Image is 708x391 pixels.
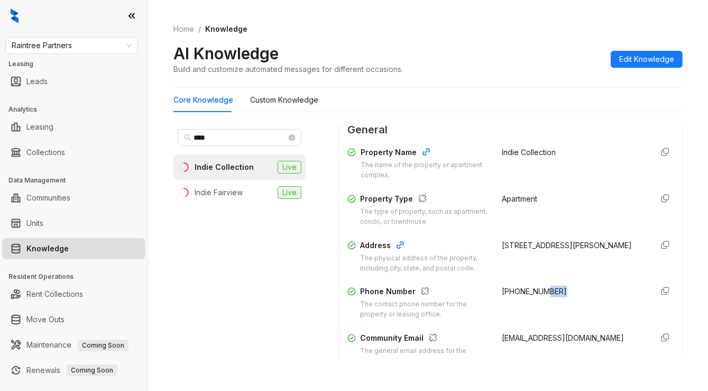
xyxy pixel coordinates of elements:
[502,194,538,203] span: Apartment
[361,160,490,180] div: The name of the property or apartment complex.
[2,213,145,234] li: Units
[361,147,490,160] div: Property Name
[26,309,65,330] a: Move Outs
[250,94,318,106] div: Custom Knowledge
[26,284,83,305] a: Rent Collections
[12,38,132,53] span: Raintree Partners
[360,253,490,274] div: The physical address of the property, including city, state, and postal code.
[360,286,490,299] div: Phone Number
[173,94,233,106] div: Core Knowledge
[2,116,145,138] li: Leasing
[67,365,117,376] span: Coming Soon
[347,122,674,138] span: General
[195,187,243,198] div: Indie Fairview
[502,333,624,342] span: [EMAIL_ADDRESS][DOMAIN_NAME]
[278,161,301,174] span: Live
[2,71,145,92] li: Leads
[78,340,128,351] span: Coming Soon
[173,63,403,75] div: Build and customize automated messages for different occasions.
[2,334,145,356] li: Maintenance
[360,299,490,320] div: The contact phone number for the property or leasing office.
[502,148,556,157] span: Indie Collection
[278,186,301,199] span: Live
[289,134,295,141] span: close-circle
[611,51,683,68] button: Edit Knowledge
[619,53,674,65] span: Edit Knowledge
[8,105,148,114] h3: Analytics
[2,284,145,305] li: Rent Collections
[173,43,279,63] h2: AI Knowledge
[8,272,148,281] h3: Resident Operations
[2,187,145,208] li: Communities
[26,142,65,163] a: Collections
[26,213,43,234] a: Units
[2,360,145,381] li: Renewals
[26,187,70,208] a: Communities
[8,176,148,185] h3: Data Management
[2,142,145,163] li: Collections
[360,332,490,346] div: Community Email
[26,360,117,381] a: RenewalsComing Soon
[171,23,196,35] a: Home
[26,238,69,259] a: Knowledge
[26,116,53,138] a: Leasing
[184,134,191,141] span: search
[2,309,145,330] li: Move Outs
[26,71,48,92] a: Leads
[8,59,148,69] h3: Leasing
[360,346,490,366] div: The general email address for the property or community inquiries.
[205,24,247,33] span: Knowledge
[360,207,490,227] div: The type of property, such as apartment, condo, or townhouse.
[2,238,145,259] li: Knowledge
[11,8,19,23] img: logo
[360,193,490,207] div: Property Type
[502,287,567,296] span: [PHONE_NUMBER]
[502,240,645,251] div: [STREET_ADDRESS][PERSON_NAME]
[360,240,490,253] div: Address
[198,23,201,35] li: /
[195,161,254,173] div: Indie Collection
